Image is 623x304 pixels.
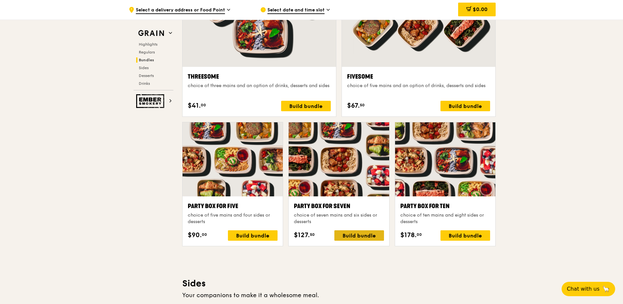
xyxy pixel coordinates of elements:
span: Chat with us [567,285,599,293]
div: Build bundle [228,230,278,241]
span: Desserts [139,73,154,78]
span: 50 [310,232,315,237]
span: $178. [400,230,417,240]
div: Your companions to make it a wholesome meal. [182,291,496,300]
span: 00 [202,232,207,237]
span: $0.00 [473,6,487,12]
span: 00 [201,102,206,108]
span: $41. [188,101,201,111]
div: Party Box for Ten [400,202,490,211]
div: Party Box for Five [188,202,278,211]
div: choice of three mains and an option of drinks, desserts and sides [188,83,331,89]
span: $90. [188,230,202,240]
span: 🦙 [602,285,610,293]
span: 00 [417,232,422,237]
span: Sides [139,66,149,70]
img: Grain web logo [136,27,166,39]
div: Fivesome [347,72,490,81]
h3: Sides [182,278,496,289]
div: Build bundle [440,101,490,111]
div: choice of five mains and an option of drinks, desserts and sides [347,83,490,89]
span: $67. [347,101,360,111]
button: Chat with us🦙 [562,282,615,296]
span: Highlights [139,42,157,47]
div: choice of seven mains and six sides or desserts [294,212,384,225]
div: Build bundle [334,230,384,241]
span: 50 [360,102,365,108]
span: Bundles [139,58,154,62]
span: Select date and time slot [267,7,325,14]
span: $127. [294,230,310,240]
div: Threesome [188,72,331,81]
div: Build bundle [281,101,331,111]
div: choice of five mains and four sides or desserts [188,212,278,225]
div: choice of ten mains and eight sides or desserts [400,212,490,225]
img: Ember Smokery web logo [136,94,166,108]
span: Select a delivery address or Food Point [136,7,225,14]
div: Party Box for Seven [294,202,384,211]
span: Drinks [139,81,150,86]
div: Build bundle [440,230,490,241]
span: Regulars [139,50,155,54]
